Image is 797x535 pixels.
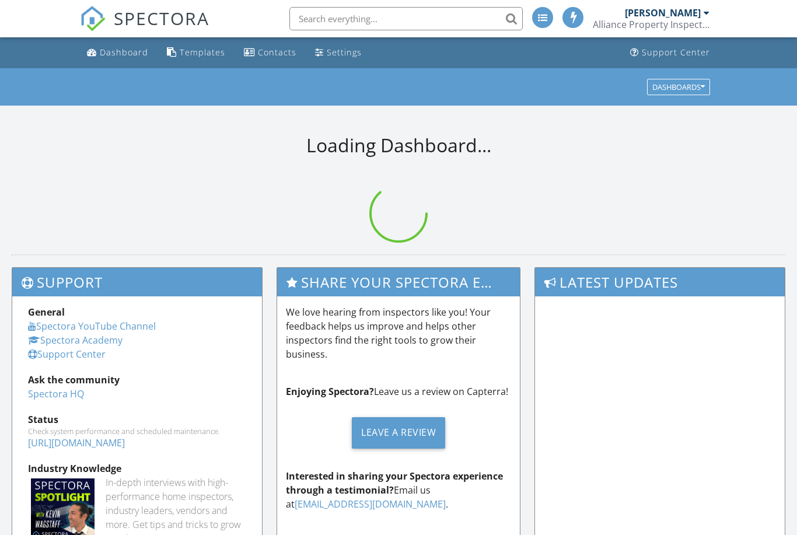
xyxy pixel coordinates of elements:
[258,47,296,58] div: Contacts
[295,498,446,510] a: [EMAIL_ADDRESS][DOMAIN_NAME]
[80,16,209,40] a: SPECTORA
[652,83,705,91] div: Dashboards
[28,306,65,319] strong: General
[286,469,511,511] p: Email us at .
[28,348,106,361] a: Support Center
[100,47,148,58] div: Dashboard
[286,305,511,361] p: We love hearing from inspectors like you! Your feedback helps us improve and helps other inspecto...
[28,320,156,333] a: Spectora YouTube Channel
[239,42,301,64] a: Contacts
[28,373,246,387] div: Ask the community
[310,42,366,64] a: Settings
[289,7,523,30] input: Search everything...
[352,417,445,449] div: Leave a Review
[642,47,710,58] div: Support Center
[162,42,230,64] a: Templates
[28,461,246,475] div: Industry Knowledge
[327,47,362,58] div: Settings
[625,42,715,64] a: Support Center
[180,47,225,58] div: Templates
[535,268,785,296] h3: Latest Updates
[625,7,701,19] div: [PERSON_NAME]
[28,436,125,449] a: [URL][DOMAIN_NAME]
[28,334,123,347] a: Spectora Academy
[80,6,106,32] img: The Best Home Inspection Software - Spectora
[277,268,520,296] h3: Share Your Spectora Experience
[286,385,374,398] strong: Enjoying Spectora?
[286,470,503,496] strong: Interested in sharing your Spectora experience through a testimonial?
[286,408,511,457] a: Leave a Review
[593,19,709,30] div: Alliance Property Inspections
[114,6,209,30] span: SPECTORA
[28,412,246,426] div: Status
[286,384,511,398] p: Leave us a review on Capterra!
[12,268,262,296] h3: Support
[82,42,153,64] a: Dashboard
[647,79,710,95] button: Dashboards
[28,426,246,436] div: Check system performance and scheduled maintenance.
[28,387,84,400] a: Spectora HQ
